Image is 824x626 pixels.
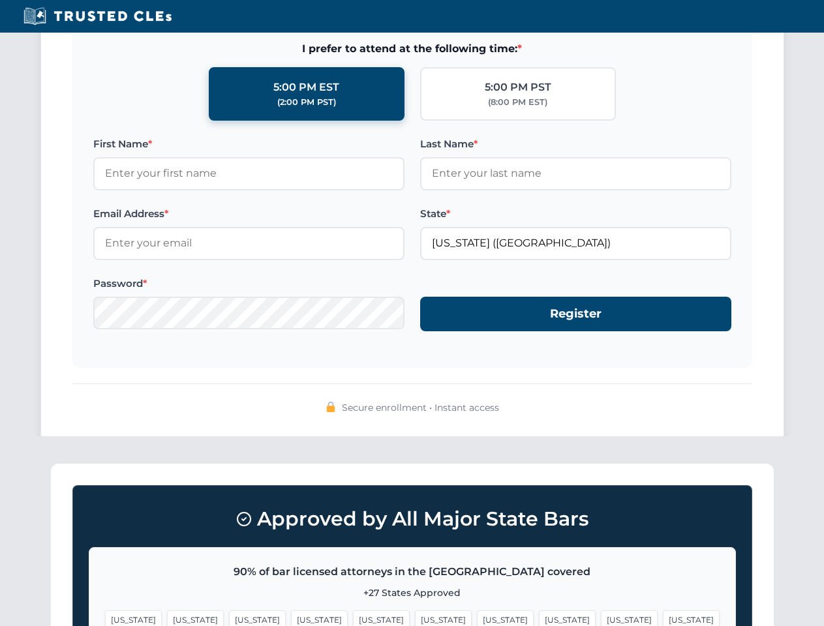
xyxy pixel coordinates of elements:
[93,276,404,291] label: Password
[420,297,731,331] button: Register
[342,400,499,415] span: Secure enrollment • Instant access
[93,40,731,57] span: I prefer to attend at the following time:
[93,206,404,222] label: Email Address
[420,206,731,222] label: State
[105,586,720,600] p: +27 States Approved
[273,79,339,96] div: 5:00 PM EST
[93,136,404,152] label: First Name
[93,157,404,190] input: Enter your first name
[105,563,720,580] p: 90% of bar licensed attorneys in the [GEOGRAPHIC_DATA] covered
[93,227,404,260] input: Enter your email
[89,501,736,537] h3: Approved by All Major State Bars
[485,79,551,96] div: 5:00 PM PST
[488,96,547,109] div: (8:00 PM EST)
[420,157,731,190] input: Enter your last name
[326,402,336,412] img: 🔒
[420,136,731,152] label: Last Name
[277,96,336,109] div: (2:00 PM PST)
[420,227,731,260] input: Florida (FL)
[20,7,175,26] img: Trusted CLEs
